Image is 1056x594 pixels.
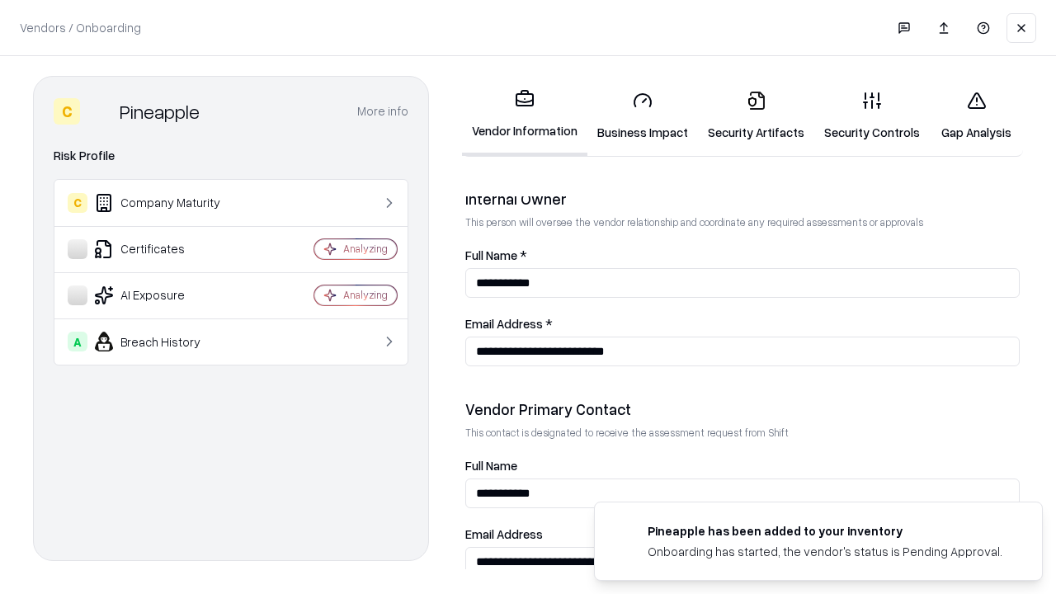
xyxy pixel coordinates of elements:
div: C [54,98,80,125]
div: AI Exposure [68,285,265,305]
p: Vendors / Onboarding [20,19,141,36]
a: Security Controls [814,78,930,154]
a: Vendor Information [462,76,587,156]
div: A [68,332,87,351]
label: Full Name * [465,249,1020,262]
div: Onboarding has started, the vendor's status is Pending Approval. [648,543,1002,560]
div: Vendor Primary Contact [465,399,1020,419]
label: Email Address * [465,318,1020,330]
p: This contact is designated to receive the assessment request from Shift [465,426,1020,440]
img: Pineapple [87,98,113,125]
a: Gap Analysis [930,78,1023,154]
div: Analyzing [343,242,388,256]
div: Analyzing [343,288,388,302]
div: Internal Owner [465,189,1020,209]
img: pineappleenergy.com [615,522,634,542]
a: Security Artifacts [698,78,814,154]
label: Email Address [465,528,1020,540]
div: Pineapple has been added to your inventory [648,522,1002,540]
div: Company Maturity [68,193,265,213]
button: More info [357,97,408,126]
label: Full Name [465,460,1020,472]
div: Risk Profile [54,146,408,166]
a: Business Impact [587,78,698,154]
div: Certificates [68,239,265,259]
div: Pineapple [120,98,200,125]
p: This person will oversee the vendor relationship and coordinate any required assessments or appro... [465,215,1020,229]
div: Breach History [68,332,265,351]
div: C [68,193,87,213]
